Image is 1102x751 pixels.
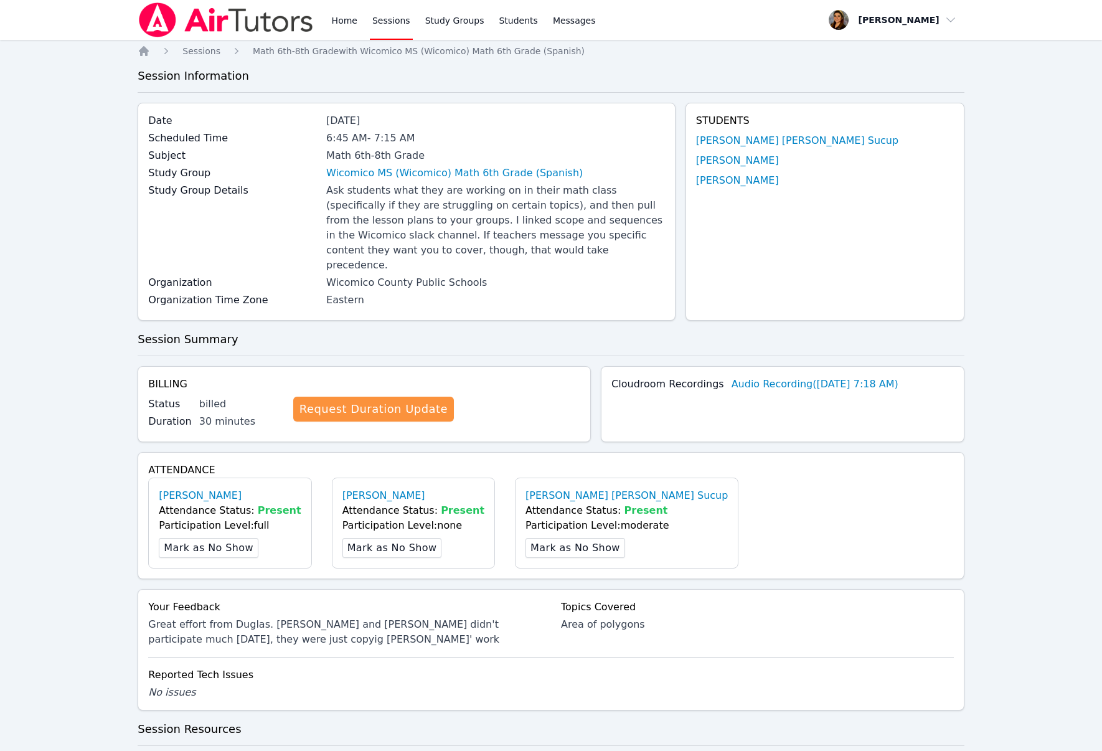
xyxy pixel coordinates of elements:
label: Study Group [148,166,319,181]
a: Audio Recording([DATE] 7:18 AM) [732,377,898,392]
span: Messages [553,14,596,27]
span: Math 6th-8th Grade with Wicomico MS (Wicomico) Math 6th Grade (Spanish) [253,46,585,56]
div: Participation Level: full [159,518,301,533]
a: [PERSON_NAME] [696,173,779,188]
nav: Breadcrumb [138,45,964,57]
div: Attendance Status: [159,503,301,518]
div: Your Feedback [148,600,541,615]
div: Participation Level: moderate [525,518,728,533]
div: Great effort from Duglas. [PERSON_NAME] and [PERSON_NAME] didn't participate much [DATE], they we... [148,617,541,647]
a: Wicomico MS (Wicomico) Math 6th Grade (Spanish) [326,166,583,181]
span: Present [258,504,301,516]
h3: Session Summary [138,331,964,348]
div: Attendance Status: [525,503,728,518]
h3: Session Information [138,67,964,85]
span: Present [624,504,668,516]
a: [PERSON_NAME] [PERSON_NAME] Sucup [696,133,898,148]
div: Participation Level: none [342,518,484,533]
button: Mark as No Show [342,538,442,558]
div: Topics Covered [561,600,954,615]
a: [PERSON_NAME] [PERSON_NAME] Sucup [525,488,728,503]
label: Status [148,397,192,412]
h3: Session Resources [138,720,964,738]
a: Request Duration Update [293,397,454,422]
div: Attendance Status: [342,503,484,518]
label: Date [148,113,319,128]
div: 6:45 AM - 7:15 AM [326,131,665,146]
div: 30 minutes [199,414,283,429]
div: Wicomico County Public Schools [326,275,665,290]
label: Cloudroom Recordings [611,377,724,392]
a: Sessions [182,45,220,57]
div: Area of polygons [561,617,954,632]
span: No issues [148,686,195,698]
button: Mark as No Show [159,538,258,558]
div: Reported Tech Issues [148,668,954,683]
img: Air Tutors [138,2,314,37]
span: Sessions [182,46,220,56]
label: Organization [148,275,319,290]
div: Ask students what they are working on in their math class (specifically if they are struggling on... [326,183,665,273]
div: billed [199,397,283,412]
h4: Billing [148,377,580,392]
label: Study Group Details [148,183,319,198]
div: [DATE] [326,113,665,128]
a: Math 6th-8th Gradewith Wicomico MS (Wicomico) Math 6th Grade (Spanish) [253,45,585,57]
label: Scheduled Time [148,131,319,146]
div: Math 6th-8th Grade [326,148,665,163]
h4: Students [696,113,954,128]
label: Duration [148,414,192,429]
a: [PERSON_NAME] [342,488,425,503]
div: Eastern [326,293,665,308]
span: Present [441,504,484,516]
a: [PERSON_NAME] [696,153,779,168]
label: Organization Time Zone [148,293,319,308]
button: Mark as No Show [525,538,625,558]
label: Subject [148,148,319,163]
a: [PERSON_NAME] [159,488,242,503]
h4: Attendance [148,463,954,478]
